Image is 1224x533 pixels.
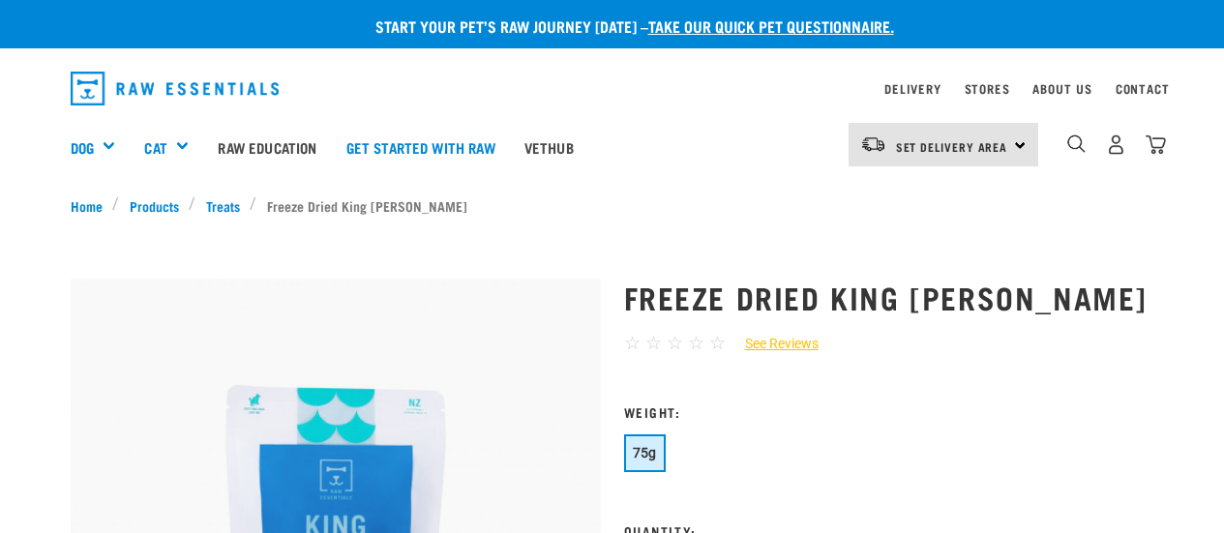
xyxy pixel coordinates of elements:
[332,108,510,186] a: Get started with Raw
[896,143,1008,150] span: Set Delivery Area
[624,332,641,354] span: ☆
[624,434,666,472] button: 75g
[1116,85,1170,92] a: Contact
[884,85,940,92] a: Delivery
[667,332,683,354] span: ☆
[965,85,1010,92] a: Stores
[144,136,166,159] a: Cat
[71,195,1154,216] nav: breadcrumbs
[648,21,894,30] a: take our quick pet questionnaire.
[645,332,662,354] span: ☆
[1106,134,1126,155] img: user.png
[1146,134,1166,155] img: home-icon@2x.png
[624,280,1154,314] h1: Freeze Dried King [PERSON_NAME]
[195,195,250,216] a: Treats
[860,135,886,153] img: van-moving.png
[709,332,726,354] span: ☆
[203,108,331,186] a: Raw Education
[71,72,280,105] img: Raw Essentials Logo
[1032,85,1091,92] a: About Us
[71,136,94,159] a: Dog
[726,334,819,354] a: See Reviews
[633,445,657,460] span: 75g
[510,108,588,186] a: Vethub
[624,404,1154,419] h3: Weight:
[1067,134,1086,153] img: home-icon-1@2x.png
[55,64,1170,113] nav: dropdown navigation
[688,332,704,354] span: ☆
[71,195,113,216] a: Home
[119,195,189,216] a: Products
